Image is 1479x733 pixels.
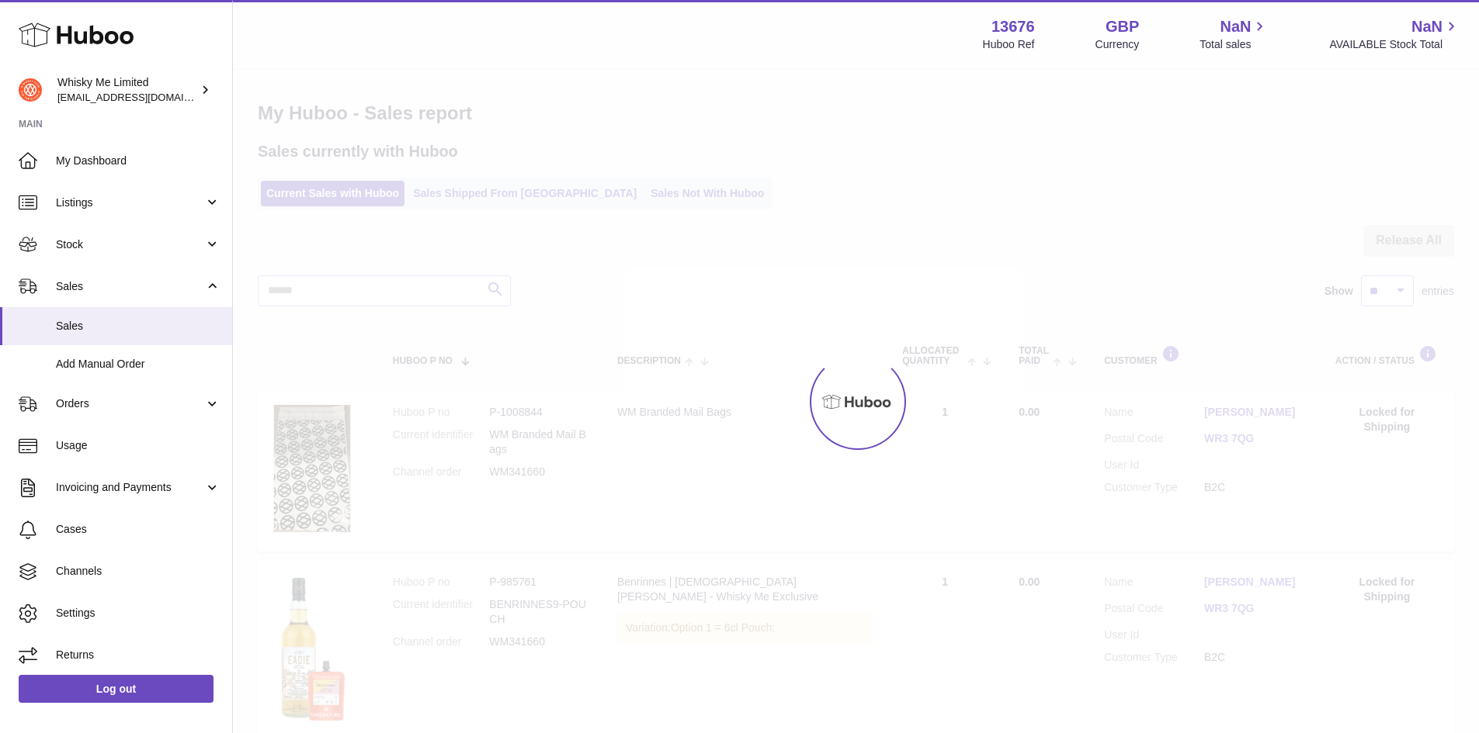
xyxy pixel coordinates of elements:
[19,675,214,703] a: Log out
[19,78,42,102] img: internalAdmin-13676@internal.huboo.com
[56,480,204,495] span: Invoicing and Payments
[56,154,220,168] span: My Dashboard
[57,91,228,103] span: [EMAIL_ADDRESS][DOMAIN_NAME]
[991,16,1035,37] strong: 13676
[1220,16,1251,37] span: NaN
[1329,16,1460,52] a: NaN AVAILABLE Stock Total
[56,522,220,537] span: Cases
[56,357,220,372] span: Add Manual Order
[1200,37,1269,52] span: Total sales
[56,438,220,453] span: Usage
[57,75,197,105] div: Whisky Me Limited
[56,195,204,210] span: Listings
[56,648,220,662] span: Returns
[1200,16,1269,52] a: NaN Total sales
[1329,37,1460,52] span: AVAILABLE Stock Total
[1411,16,1443,37] span: NaN
[1106,16,1139,37] strong: GBP
[56,279,204,294] span: Sales
[983,37,1035,52] div: Huboo Ref
[56,396,204,411] span: Orders
[56,564,220,579] span: Channels
[56,606,220,621] span: Settings
[56,319,220,334] span: Sales
[56,237,204,252] span: Stock
[1095,37,1140,52] div: Currency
